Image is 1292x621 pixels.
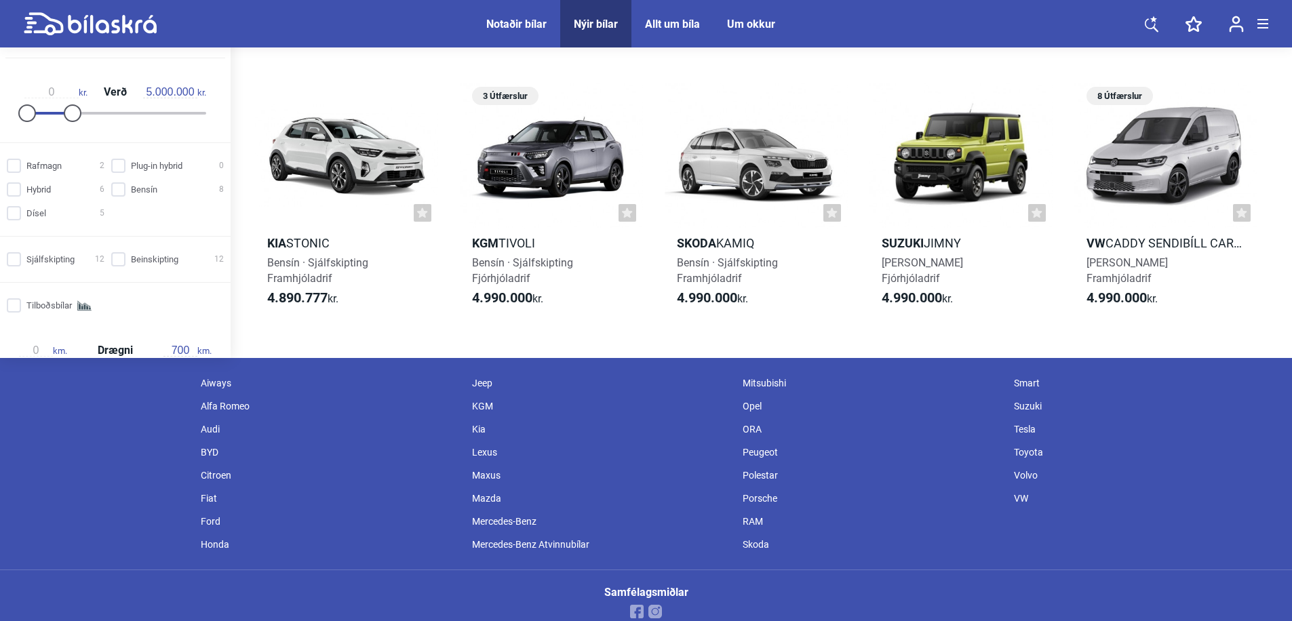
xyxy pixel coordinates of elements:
[460,82,643,319] a: 3 ÚtfærslurKGMTivoliBensín · SjálfskiptingFjórhjóladrif4.990.000kr.
[736,510,1007,533] div: RAM
[574,18,618,31] a: Nýir bílar
[194,510,465,533] div: Ford
[604,587,688,598] div: Samfélagsmiðlar
[1007,418,1278,441] div: Tesla
[465,395,737,418] div: KGM
[882,290,953,306] span: kr.
[131,182,157,197] span: Bensín
[26,159,62,173] span: Rafmagn
[1087,289,1147,306] b: 4.990.000
[1007,441,1278,464] div: Toyota
[882,289,942,306] b: 4.990.000
[869,235,1053,251] h2: Jimny
[1074,82,1257,319] a: 8 ÚtfærslurVWCaddy sendibíll Cargo[PERSON_NAME]Framhjóladrif4.990.000kr.
[665,235,848,251] h2: Kamiq
[219,159,224,173] span: 0
[100,159,104,173] span: 2
[26,252,75,266] span: Sjálfskipting
[736,372,1007,395] div: Mitsubishi
[194,464,465,487] div: Citroen
[736,418,1007,441] div: ORA
[24,86,87,98] span: kr.
[736,395,1007,418] div: Opel
[465,510,737,533] div: Mercedes-Benz
[677,290,748,306] span: kr.
[465,487,737,510] div: Mazda
[267,236,286,250] b: Kia
[736,533,1007,556] div: Skoda
[1074,235,1257,251] h2: Caddy sendibíll Cargo
[100,206,104,220] span: 5
[1087,256,1168,285] span: [PERSON_NAME] Framhjóladrif
[26,182,51,197] span: Hybrid
[465,441,737,464] div: Lexus
[131,252,178,266] span: Beinskipting
[1087,236,1105,250] b: VW
[194,372,465,395] div: Aiways
[163,344,212,357] span: km.
[255,235,438,251] h2: Stonic
[100,87,130,98] span: Verð
[460,235,643,251] h2: Tivoli
[472,290,543,306] span: kr.
[736,441,1007,464] div: Peugeot
[465,464,737,487] div: Maxus
[479,87,532,105] span: 3 Útfærslur
[465,418,737,441] div: Kia
[194,533,465,556] div: Honda
[26,206,46,220] span: Dísel
[1229,16,1244,33] img: user-login.svg
[194,418,465,441] div: Audi
[194,395,465,418] div: Alfa Romeo
[472,289,532,306] b: 4.990.000
[677,256,778,285] span: Bensín · Sjálfskipting Framhjóladrif
[194,441,465,464] div: BYD
[1007,487,1278,510] div: VW
[465,533,737,556] div: Mercedes-Benz Atvinnubílar
[219,182,224,197] span: 8
[645,18,700,31] a: Allt um bíla
[472,236,498,250] b: KGM
[100,182,104,197] span: 6
[1087,290,1158,306] span: kr.
[882,256,963,285] span: [PERSON_NAME] Fjórhjóladrif
[194,487,465,510] div: Fiat
[869,82,1053,319] a: SuzukiJimny[PERSON_NAME]Fjórhjóladrif4.990.000kr.
[267,290,338,306] span: kr.
[1007,372,1278,395] div: Smart
[736,487,1007,510] div: Porsche
[255,82,438,319] a: KiaStonicBensín · SjálfskiptingFramhjóladrif4.890.777kr.
[736,464,1007,487] div: Polestar
[267,289,328,306] b: 4.890.777
[214,252,224,266] span: 12
[94,345,136,356] span: Drægni
[19,344,67,357] span: km.
[1093,87,1146,105] span: 8 Útfærslur
[882,236,924,250] b: Suzuki
[131,159,182,173] span: Plug-in hybrid
[677,236,716,250] b: Skoda
[26,298,72,313] span: Tilboðsbílar
[143,86,206,98] span: kr.
[465,372,737,395] div: Jeep
[1007,464,1278,487] div: Volvo
[677,289,737,306] b: 4.990.000
[486,18,547,31] a: Notaðir bílar
[1007,395,1278,418] div: Suzuki
[472,256,573,285] span: Bensín · Sjálfskipting Fjórhjóladrif
[727,18,775,31] a: Um okkur
[95,252,104,266] span: 12
[665,82,848,319] a: SkodaKamiqBensín · SjálfskiptingFramhjóladrif4.990.000kr.
[267,256,368,285] span: Bensín · Sjálfskipting Framhjóladrif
